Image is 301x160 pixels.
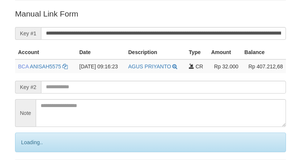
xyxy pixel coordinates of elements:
[15,99,36,127] span: Note
[15,45,76,59] th: Account
[208,59,241,73] td: Rp 32.000
[242,59,286,73] td: Rp 407.212,68
[125,45,186,59] th: Description
[76,45,125,59] th: Date
[18,63,29,69] span: BCA
[208,45,241,59] th: Amount
[62,63,68,69] a: Copy ANISAH5575 to clipboard
[30,63,61,69] a: ANISAH5575
[128,63,171,69] a: AGUS PRIYANTO
[242,45,286,59] th: Balance
[186,45,208,59] th: Type
[15,133,286,152] div: Loading..
[76,59,125,73] td: [DATE] 09:16:23
[196,63,203,69] span: CR
[15,81,41,94] span: Key #2
[15,8,286,19] p: Manual Link Form
[15,27,41,40] span: Key #1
